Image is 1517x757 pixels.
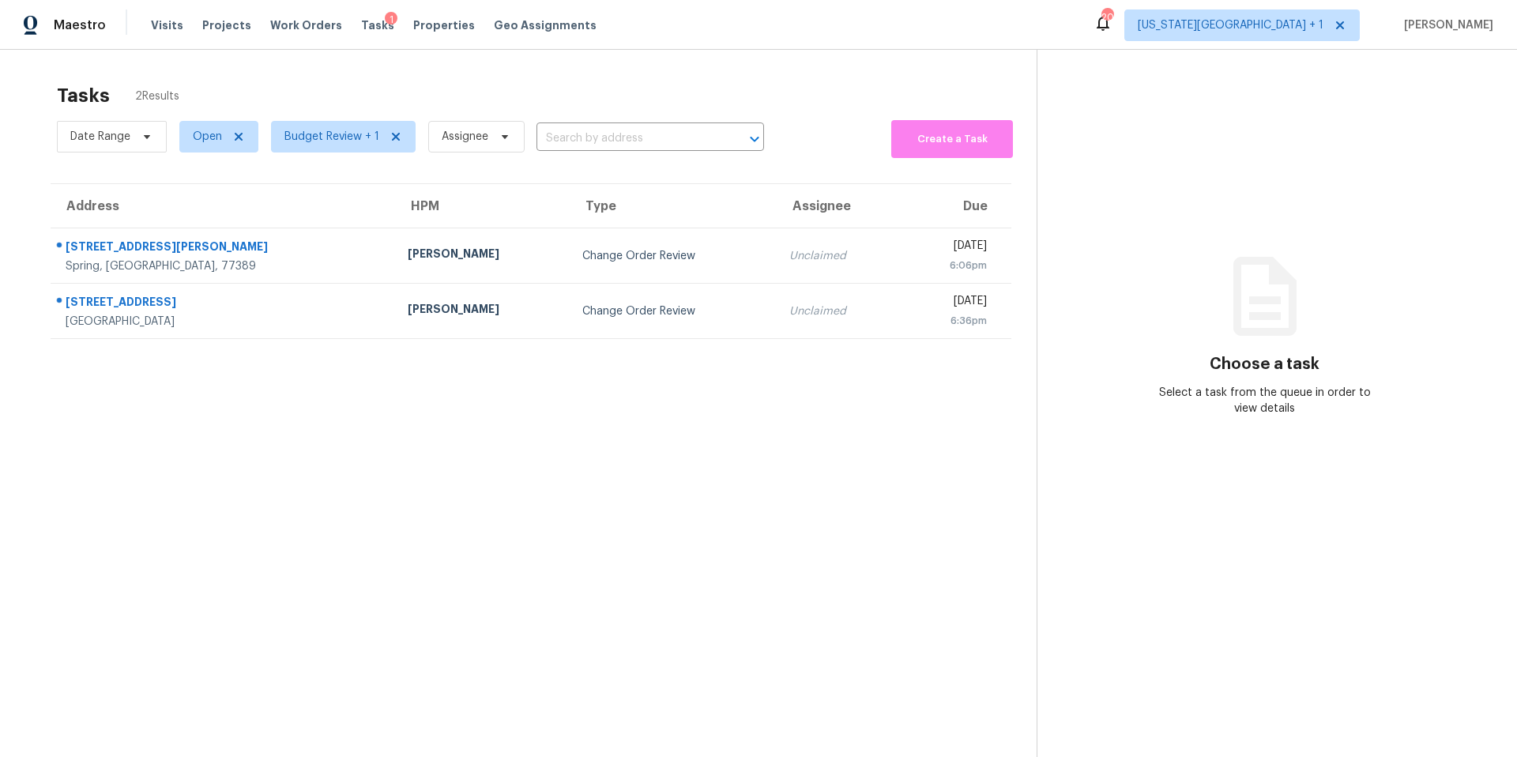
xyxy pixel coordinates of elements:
[913,313,987,329] div: 6:36pm
[66,294,382,314] div: [STREET_ADDRESS]
[413,17,475,33] span: Properties
[66,314,382,330] div: [GEOGRAPHIC_DATA]
[284,129,379,145] span: Budget Review + 1
[536,126,720,151] input: Search by address
[361,20,394,31] span: Tasks
[582,248,764,264] div: Change Order Review
[913,293,987,313] div: [DATE]
[1210,356,1319,372] h3: Choose a task
[70,129,130,145] span: Date Range
[1398,17,1493,33] span: [PERSON_NAME]
[891,120,1013,158] button: Create a Task
[442,129,488,145] span: Assignee
[913,238,987,258] div: [DATE]
[54,17,106,33] span: Maestro
[202,17,251,33] span: Projects
[1101,9,1112,25] div: 20
[193,129,222,145] span: Open
[899,130,1005,149] span: Create a Task
[151,17,183,33] span: Visits
[270,17,342,33] span: Work Orders
[777,184,900,228] th: Assignee
[789,248,887,264] div: Unclaimed
[743,128,766,150] button: Open
[900,184,1011,228] th: Due
[66,258,382,274] div: Spring, [GEOGRAPHIC_DATA], 77389
[385,12,397,28] div: 1
[570,184,777,228] th: Type
[57,88,110,104] h2: Tasks
[408,301,558,321] div: [PERSON_NAME]
[913,258,987,273] div: 6:06pm
[66,239,382,258] div: [STREET_ADDRESS][PERSON_NAME]
[789,303,887,319] div: Unclaimed
[1138,17,1323,33] span: [US_STATE][GEOGRAPHIC_DATA] + 1
[494,17,597,33] span: Geo Assignments
[135,89,179,104] span: 2 Results
[51,184,395,228] th: Address
[582,303,764,319] div: Change Order Review
[395,184,570,228] th: HPM
[1151,385,1379,416] div: Select a task from the queue in order to view details
[408,246,558,266] div: [PERSON_NAME]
